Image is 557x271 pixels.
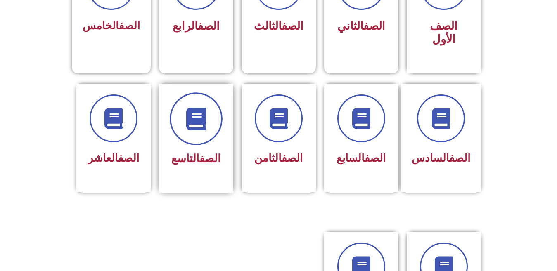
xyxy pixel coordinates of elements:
a: الصف [449,152,470,164]
a: الصف [198,19,220,33]
a: الصف [199,152,220,165]
span: الثاني [337,19,385,33]
span: الرابع [173,19,220,33]
a: الصف [118,152,139,164]
span: الثالث [254,19,303,33]
a: الصف [282,152,303,164]
a: الصف [119,19,140,32]
span: التاسع [171,152,220,165]
span: السادس [412,152,470,164]
span: العاشر [88,152,139,164]
span: الثامن [254,152,303,164]
span: الصف الأول [430,19,457,46]
a: الصف [365,152,386,164]
span: الخامس [83,19,140,32]
span: السابع [337,152,386,164]
a: الصف [363,19,385,33]
a: الصف [282,19,303,33]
